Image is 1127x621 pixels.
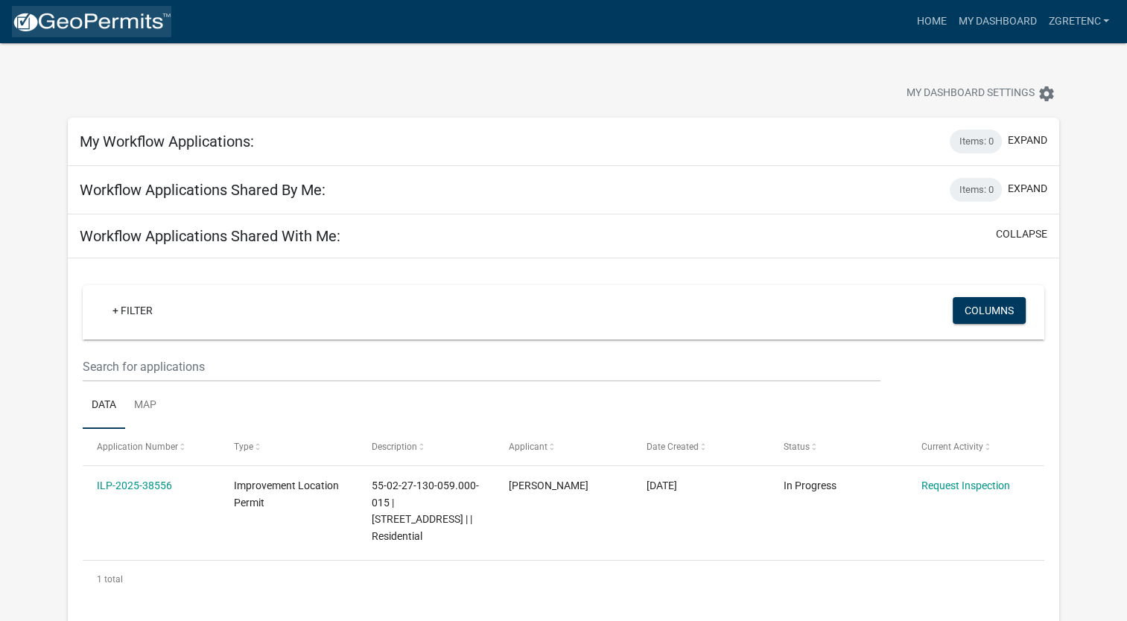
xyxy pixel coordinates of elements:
span: Applicant [509,442,547,452]
span: Improvement Location Permit [234,480,339,509]
span: My Dashboard Settings [907,85,1035,103]
a: Home [910,7,952,36]
h5: My Workflow Applications: [80,133,254,150]
button: Columns [953,297,1026,324]
span: In Progress [784,480,836,491]
datatable-header-cell: Application Number [83,429,220,465]
a: Map [125,382,165,430]
span: Cindy Thrasher [509,480,588,491]
datatable-header-cell: Applicant [495,429,632,465]
div: Items: 0 [950,178,1002,202]
a: ILP-2025-38556 [97,480,172,491]
datatable-header-cell: Description [358,429,495,465]
span: Status [784,442,810,452]
datatable-header-cell: Type [220,429,357,465]
button: collapse [996,226,1047,242]
a: My Dashboard [952,7,1042,36]
a: + Filter [101,297,165,324]
div: Items: 0 [950,130,1002,153]
h5: Workflow Applications Shared With Me: [80,227,340,245]
div: 1 total [83,561,1045,598]
span: Application Number [97,442,178,452]
input: Search for applications [83,351,880,382]
div: collapse [68,258,1060,613]
h5: Workflow Applications Shared By Me: [80,181,326,199]
a: Data [83,382,125,430]
span: Description [372,442,417,452]
a: zgretenc [1042,7,1115,36]
button: expand [1008,181,1047,197]
button: My Dashboard Settingssettings [895,79,1067,108]
span: 55-02-27-130-059.000-015 | 13874 N AMERICUS WAY | | Residential [372,480,479,542]
span: Current Activity [921,442,982,452]
i: settings [1038,85,1055,103]
span: 08/08/2025 [647,480,677,491]
button: expand [1008,133,1047,148]
datatable-header-cell: Status [769,429,907,465]
datatable-header-cell: Current Activity [907,429,1044,465]
a: Request Inspection [921,480,1009,491]
span: Date Created [647,442,699,452]
datatable-header-cell: Date Created [632,429,769,465]
span: Type [234,442,253,452]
